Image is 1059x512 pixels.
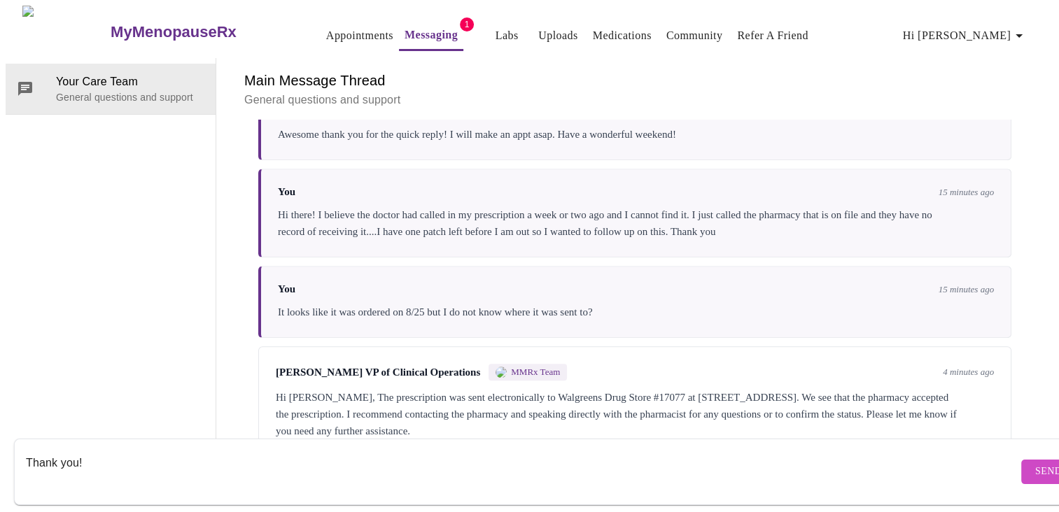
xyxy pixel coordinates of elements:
[56,90,204,104] p: General questions and support
[460,17,474,31] span: 1
[737,26,808,45] a: Refer a Friend
[538,26,578,45] a: Uploads
[897,22,1033,50] button: Hi [PERSON_NAME]
[903,26,1028,45] span: Hi [PERSON_NAME]
[56,73,204,90] span: Your Care Team
[278,283,295,295] span: You
[593,26,652,45] a: Medications
[111,23,237,41] h3: MyMenopauseRx
[496,367,507,378] img: MMRX
[939,187,994,198] span: 15 minutes ago
[109,8,293,57] a: MyMenopauseRx
[484,22,529,50] button: Labs
[321,22,399,50] button: Appointments
[661,22,729,50] button: Community
[511,367,560,378] span: MMRx Team
[496,26,519,45] a: Labs
[533,22,584,50] button: Uploads
[666,26,723,45] a: Community
[943,367,994,378] span: 4 minutes ago
[326,26,393,45] a: Appointments
[278,126,994,143] div: Awesome thank you for the quick reply! I will make an appt asap. Have a wonderful weekend!
[244,92,1025,108] p: General questions and support
[278,304,994,320] div: It looks like it was ordered on 8/25 but I do not know where it was sent to?
[26,449,1018,494] textarea: Send a message about your appointment
[405,25,458,45] a: Messaging
[6,64,216,114] div: Your Care TeamGeneral questions and support
[731,22,814,50] button: Refer a Friend
[278,206,994,240] div: Hi there! I believe the doctor had called in my prescription a week or two ago and I cannot find ...
[276,389,994,439] div: Hi [PERSON_NAME], The prescription was sent electronically to Walgreens Drug Store #17077 at [STR...
[399,21,463,51] button: Messaging
[244,69,1025,92] h6: Main Message Thread
[278,186,295,198] span: You
[22,6,109,58] img: MyMenopauseRx Logo
[276,367,480,378] span: [PERSON_NAME] VP of Clinical Operations
[939,284,994,295] span: 15 minutes ago
[587,22,657,50] button: Medications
